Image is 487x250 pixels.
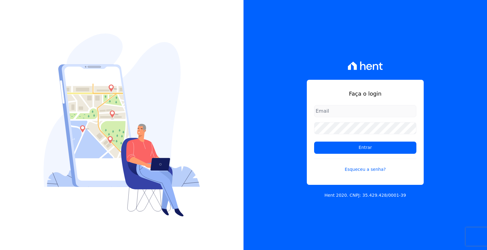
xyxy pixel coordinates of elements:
p: Hent 2020. CNPJ: 35.429.428/0001-39 [324,192,406,199]
h1: Faça o login [314,90,416,98]
a: Esqueceu a senha? [314,159,416,173]
input: Entrar [314,142,416,154]
input: Email [314,105,416,117]
img: Login [44,33,200,217]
